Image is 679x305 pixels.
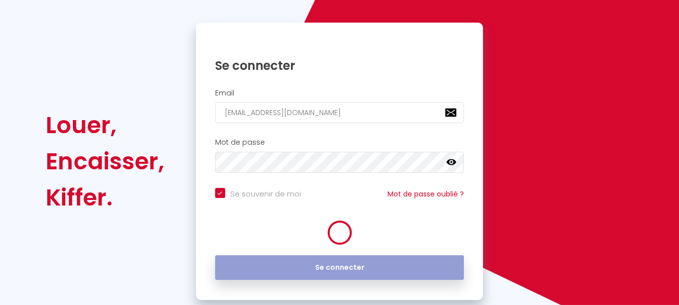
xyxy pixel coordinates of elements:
[387,189,464,199] a: Mot de passe oublié ?
[46,143,164,179] div: Encaisser,
[46,179,164,216] div: Kiffer.
[215,58,464,73] h1: Se connecter
[215,255,464,280] button: Se connecter
[46,107,164,143] div: Louer,
[215,102,464,123] input: Ton Email
[215,89,464,97] h2: Email
[215,138,464,147] h2: Mot de passe
[8,4,38,34] button: Ouvrir le widget de chat LiveChat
